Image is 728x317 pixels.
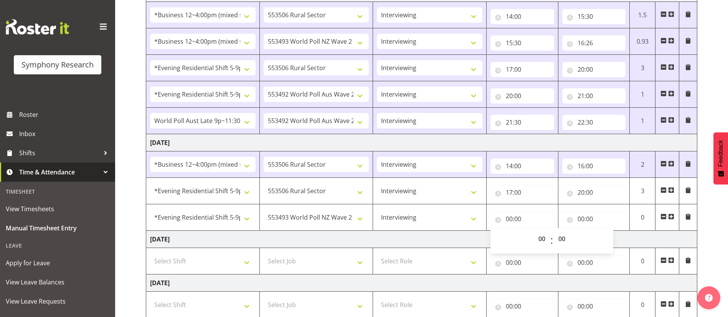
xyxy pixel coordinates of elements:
div: Timesheet [2,184,113,199]
span: Roster [19,109,111,120]
input: Click to select... [562,255,626,270]
div: Symphony Research [21,59,94,71]
input: Click to select... [490,255,554,270]
td: 3 [630,55,655,81]
span: View Timesheets [6,203,109,215]
td: [DATE] [146,134,697,151]
input: Click to select... [562,62,626,77]
input: Click to select... [562,299,626,314]
span: Manual Timesheet Entry [6,222,109,234]
a: View Timesheets [2,199,113,218]
td: 0 [630,204,655,231]
span: View Leave Balances [6,276,109,288]
span: : [550,231,553,250]
input: Click to select... [490,62,554,77]
span: Time & Attendance [19,166,100,178]
span: Shifts [19,147,100,159]
input: Click to select... [490,115,554,130]
td: 1.5 [630,2,655,28]
span: Apply for Leave [6,257,109,269]
a: Manual Timesheet Entry [2,218,113,238]
span: Feedback [717,140,724,167]
td: 1 [630,108,655,134]
input: Click to select... [490,35,554,51]
input: Click to select... [562,115,626,130]
input: Click to select... [490,211,554,227]
input: Click to select... [562,88,626,103]
input: Click to select... [562,185,626,200]
td: 0 [630,248,655,274]
td: 0.93 [630,28,655,55]
a: View Leave Requests [2,292,113,311]
a: View Leave Balances [2,273,113,292]
span: View Leave Requests [6,296,109,307]
a: Apply for Leave [2,253,113,273]
input: Click to select... [490,185,554,200]
input: Click to select... [490,158,554,174]
input: Click to select... [562,158,626,174]
input: Click to select... [490,88,554,103]
input: Click to select... [562,35,626,51]
td: [DATE] [146,231,697,248]
img: help-xxl-2.png [705,294,713,302]
input: Click to select... [490,9,554,24]
span: Inbox [19,128,111,140]
td: 1 [630,81,655,108]
input: Click to select... [562,9,626,24]
div: Leave [2,238,113,253]
td: [DATE] [146,274,697,292]
input: Click to select... [562,211,626,227]
img: Rosterit website logo [6,19,69,34]
button: Feedback - Show survey [713,132,728,184]
td: 2 [630,151,655,178]
input: Click to select... [490,299,554,314]
td: 3 [630,178,655,204]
